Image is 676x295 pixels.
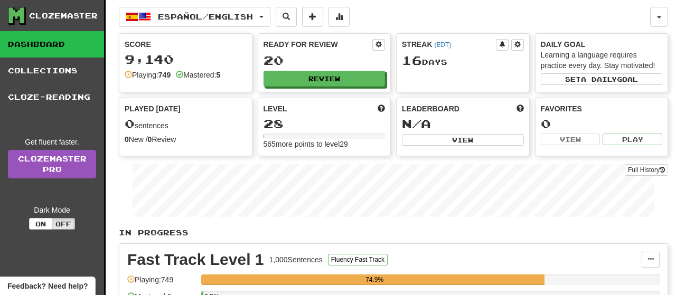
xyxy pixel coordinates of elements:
button: Add sentence to collection [302,7,323,27]
span: Played [DATE] [125,103,181,114]
span: Leaderboard [402,103,459,114]
a: (EDT) [434,41,451,49]
div: Favorites [541,103,663,114]
button: View [541,134,600,145]
div: Dark Mode [8,205,96,215]
span: Español / English [158,12,253,21]
button: Seta dailygoal [541,73,663,85]
div: 74.9% [204,274,544,285]
strong: 0 [148,135,152,144]
div: 1,000 Sentences [269,254,323,265]
div: 0 [541,117,663,130]
button: Full History [625,164,668,176]
div: New / Review [125,134,247,145]
span: a daily [581,75,617,83]
span: 0 [125,116,135,131]
div: Ready for Review [264,39,373,50]
div: Score [125,39,247,50]
div: Fast Track Level 1 [127,252,264,268]
div: Streak [402,39,496,50]
button: Off [52,218,75,230]
span: Level [264,103,287,114]
div: sentences [125,117,247,131]
span: 16 [402,53,422,68]
button: Fluency Fast Track [328,254,388,265]
div: Playing: [125,70,171,80]
strong: 0 [125,135,129,144]
button: View [402,134,524,146]
a: ClozemasterPro [8,150,96,178]
button: More stats [328,7,350,27]
div: Playing: 749 [127,274,196,292]
div: Learning a language requires practice every day. Stay motivated! [541,50,663,71]
span: Score more points to level up [378,103,385,114]
strong: 749 [158,71,171,79]
div: Get fluent faster. [8,137,96,147]
div: 565 more points to level 29 [264,139,386,149]
div: 20 [264,54,386,67]
div: 9,140 [125,53,247,66]
div: Mastered: [176,70,220,80]
button: Español/English [119,7,270,27]
div: 28 [264,117,386,130]
button: Play [603,134,662,145]
button: Review [264,71,386,87]
p: In Progress [119,227,668,238]
button: On [29,218,52,230]
span: N/A [402,116,431,131]
button: Search sentences [276,7,297,27]
div: Day s [402,54,524,68]
strong: 5 [216,71,220,79]
div: Clozemaster [29,11,98,21]
span: This week in points, UTC [517,103,524,114]
div: Daily Goal [541,39,663,50]
span: Open feedback widget [7,281,88,291]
